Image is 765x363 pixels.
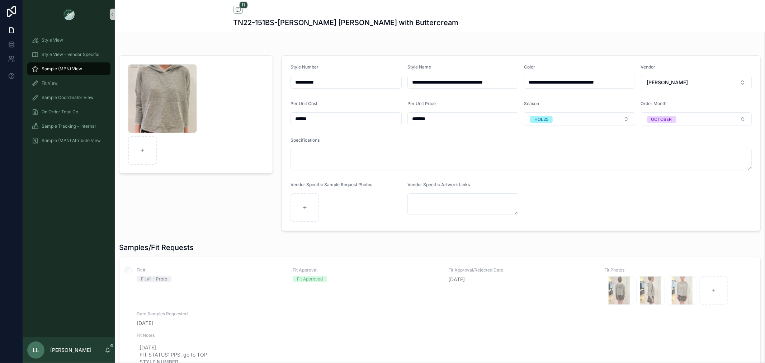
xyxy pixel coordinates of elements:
[524,112,635,126] button: Select Button
[291,64,318,70] span: Style Number
[42,37,63,43] span: Style View
[239,1,248,9] span: 11
[137,320,284,327] span: [DATE]
[42,80,58,86] span: Fit View
[23,29,115,156] div: scrollable content
[27,62,110,75] a: Sample (MPN) View
[27,120,110,133] a: Sample Tracking - Internal
[524,101,539,106] span: Season
[233,18,459,28] h1: TN22-151BS-[PERSON_NAME] [PERSON_NAME] with Buttercream
[449,267,596,273] span: Fit Approval/Rejected Date
[407,182,470,187] span: Vendor Specific Artwork Links
[449,276,596,283] span: [DATE]
[641,76,752,89] button: Select Button
[291,101,317,106] span: Per Unit Cost
[42,123,96,129] span: Sample Tracking - Internal
[641,101,667,106] span: Order Month
[641,112,752,126] button: Select Button
[534,116,548,123] div: HOL25
[27,91,110,104] a: Sample Coordinator View
[604,267,752,273] span: Fit Photos
[27,134,110,147] a: Sample (MPN) Attribute View
[291,182,372,187] span: Vendor Specific Sample Request Photos
[27,105,110,118] a: On Order Total Co
[119,242,194,253] h1: Samples/Fit Requests
[63,9,75,20] img: App logo
[42,95,94,100] span: Sample Coordinator View
[651,116,672,123] div: OCTOBER
[297,276,323,282] div: Fit Approved
[27,48,110,61] a: Style View - Vendor Specific
[291,137,320,143] span: Specifications
[524,64,535,70] span: Color
[647,79,688,86] span: [PERSON_NAME]
[27,34,110,47] a: Style View
[42,66,82,72] span: Sample (MPN) View
[42,138,101,143] span: Sample (MPN) Attribute View
[42,109,78,115] span: On Order Total Co
[137,333,752,338] span: Fit Notes
[293,267,440,273] span: Fit Approval
[141,276,167,282] div: Fit #1 - Proto
[233,6,243,15] button: 11
[407,64,431,70] span: Style Name
[27,77,110,90] a: Fit View
[33,346,39,354] span: LL
[137,311,284,317] span: Date Samples Requested
[137,267,284,273] span: Fit #
[50,346,91,354] p: [PERSON_NAME]
[641,64,656,70] span: Vendor
[407,101,436,106] span: Per Unit Price
[42,52,99,57] span: Style View - Vendor Specific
